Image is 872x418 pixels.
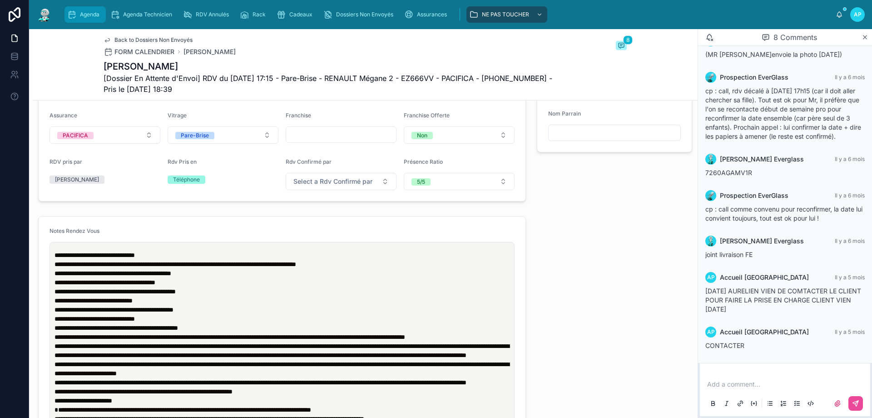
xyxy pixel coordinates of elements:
span: 8 [623,35,633,45]
span: Prospection EverGlass [720,191,788,200]
span: (MR [PERSON_NAME]envoie la photo [DATE]) [705,50,842,58]
span: Il y a 5 mois [835,274,865,281]
div: Téléphone [173,176,200,184]
span: FORM CALENDRIER [114,47,174,56]
span: Franchise [286,112,311,119]
span: cp : call, rdv décalé à [DATE] 17h15 (car il doit aller chercher sa fille). Tout est ok pour Mr, ... [705,87,861,140]
span: Il y a 6 mois [835,192,865,199]
button: 8 [616,41,627,52]
span: Présence Ratio [404,158,443,165]
span: Il y a 5 mois [835,328,865,335]
span: Assurances [417,11,447,18]
div: 5/5 [417,178,425,186]
span: Il y a 6 mois [835,237,865,244]
a: NE PAS TOUCHER [466,6,547,23]
span: Rdv Confirmé par [286,158,332,165]
span: Assurance [50,112,77,119]
button: Select Button [50,126,160,144]
button: Select Button [404,126,515,144]
span: CONTACTER [705,342,744,349]
a: Back to Dossiers Non Envoyés [104,36,193,44]
a: Rack [237,6,272,23]
span: [PERSON_NAME] Everglass [720,237,804,246]
span: AP [707,328,715,336]
span: Back to Dossiers Non Envoyés [114,36,193,44]
span: NE PAS TOUCHER [482,11,529,18]
span: 7260AGAMV1R [705,169,752,176]
span: RDV Annulés [196,11,229,18]
span: Cadeaux [289,11,312,18]
img: App logo [36,7,53,22]
button: Select Button [404,173,515,190]
span: Prospection EverGlass [720,73,788,82]
span: Franchise Offerte [404,112,450,119]
a: Agenda Technicien [108,6,178,23]
span: Agenda [80,11,99,18]
h1: [PERSON_NAME] [104,60,559,73]
span: Accueil [GEOGRAPHIC_DATA] [720,327,809,337]
a: Cadeaux [274,6,319,23]
span: Il y a 6 mois [835,156,865,162]
span: Dossiers Non Envoyés [336,11,393,18]
div: [PERSON_NAME] [55,176,99,184]
div: scrollable content [60,5,836,25]
span: joint livraison FE [705,251,753,258]
a: FORM CALENDRIER [104,47,174,56]
span: AP [707,274,715,281]
div: PACIFICA [63,132,88,139]
span: Accueil [GEOGRAPHIC_DATA] [720,273,809,282]
button: Select Button [168,126,278,144]
span: [PERSON_NAME] Everglass [720,155,804,164]
a: [PERSON_NAME] [183,47,236,56]
span: Select a Rdv Confirmé par [293,177,372,186]
span: cp : call comme convenu pour reconfirmer, la date lui convient toujours, tout est ok pour lui ! [705,205,862,222]
span: Agenda Technicien [123,11,172,18]
span: Il y a 6 mois [835,74,865,81]
button: Select Button [286,173,396,190]
span: 8 Comments [773,32,817,43]
span: Notes Rendez Vous [50,227,99,234]
span: Rdv Pris en [168,158,197,165]
span: [DATE] AURELIEN VIEN DE COMTACTER LE CLIENT POUR FAIRE LA PRISE EN CHARGE CLIENT VIEN [DATE] [705,287,861,313]
span: RDV pris par [50,158,82,165]
span: Nom Parrain [548,110,581,117]
span: Vitrage [168,112,187,119]
div: Non [417,132,427,139]
div: Pare-Brise [181,132,209,139]
span: AP [854,11,862,18]
span: Rack [253,11,266,18]
a: Dossiers Non Envoyés [321,6,400,23]
a: Agenda [64,6,106,23]
a: RDV Annulés [180,6,235,23]
a: Assurances [401,6,453,23]
span: [Dossier En Attente d'Envoi] RDV du [DATE] 17:15 - Pare-Brise - RENAULT Mégane 2 - EZ666VV - PACI... [104,73,559,95]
